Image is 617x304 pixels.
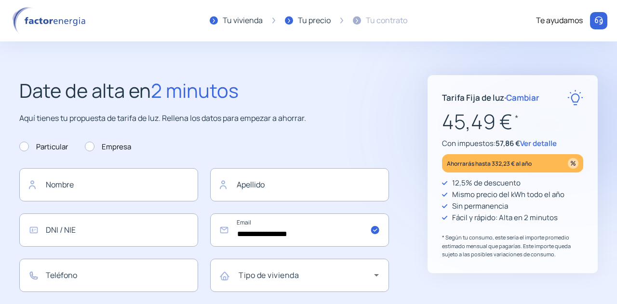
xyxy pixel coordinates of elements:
[452,200,508,212] p: Sin permanencia
[568,158,578,169] img: percentage_icon.svg
[520,138,557,148] span: Ver detalle
[19,75,389,106] h2: Date de alta en
[442,91,539,104] p: Tarifa Fija de luz ·
[19,112,389,125] p: Aquí tienes tu propuesta de tarifa de luz. Rellena los datos para empezar a ahorrar.
[506,92,539,103] span: Cambiar
[239,270,299,280] mat-label: Tipo de vivienda
[447,158,532,169] p: Ahorrarás hasta 332,23 € al año
[151,77,239,104] span: 2 minutos
[452,177,521,189] p: 12,5% de descuento
[442,106,583,138] p: 45,49 €
[223,14,263,27] div: Tu vivienda
[452,189,564,200] p: Mismo precio del kWh todo el año
[366,14,407,27] div: Tu contrato
[442,138,583,149] p: Con impuestos:
[536,14,583,27] div: Te ayudamos
[85,141,131,153] label: Empresa
[452,212,558,224] p: Fácil y rápido: Alta en 2 minutos
[10,7,92,35] img: logo factor
[298,14,331,27] div: Tu precio
[19,141,68,153] label: Particular
[496,138,520,148] span: 57,86 €
[442,233,583,259] p: * Según tu consumo, este sería el importe promedio estimado mensual que pagarías. Este importe qu...
[594,16,604,26] img: llamar
[567,90,583,106] img: rate-E.svg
